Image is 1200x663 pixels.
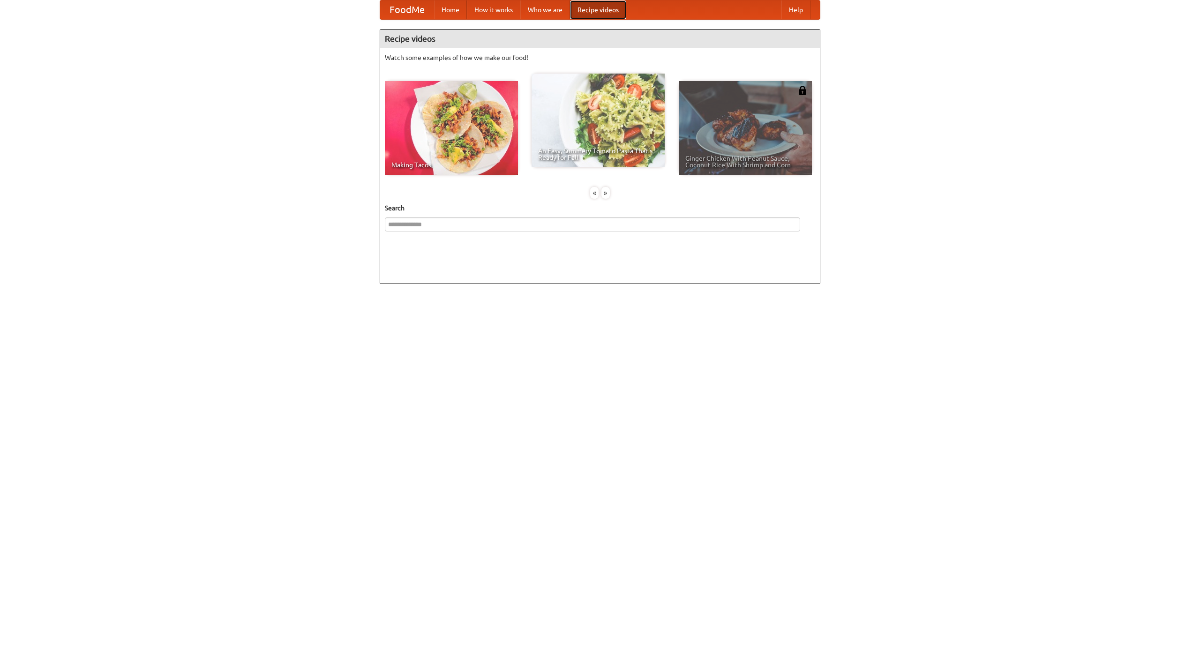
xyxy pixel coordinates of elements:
a: How it works [467,0,520,19]
div: » [601,187,610,199]
span: An Easy, Summery Tomato Pasta That's Ready for Fall [538,148,658,161]
p: Watch some examples of how we make our food! [385,53,815,62]
a: Who we are [520,0,570,19]
div: « [590,187,599,199]
span: Making Tacos [391,162,511,168]
a: Home [434,0,467,19]
a: FoodMe [380,0,434,19]
a: Help [781,0,810,19]
img: 483408.png [798,86,807,95]
a: Recipe videos [570,0,626,19]
h4: Recipe videos [380,30,820,48]
h5: Search [385,203,815,213]
a: An Easy, Summery Tomato Pasta That's Ready for Fall [532,74,665,167]
a: Making Tacos [385,81,518,175]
